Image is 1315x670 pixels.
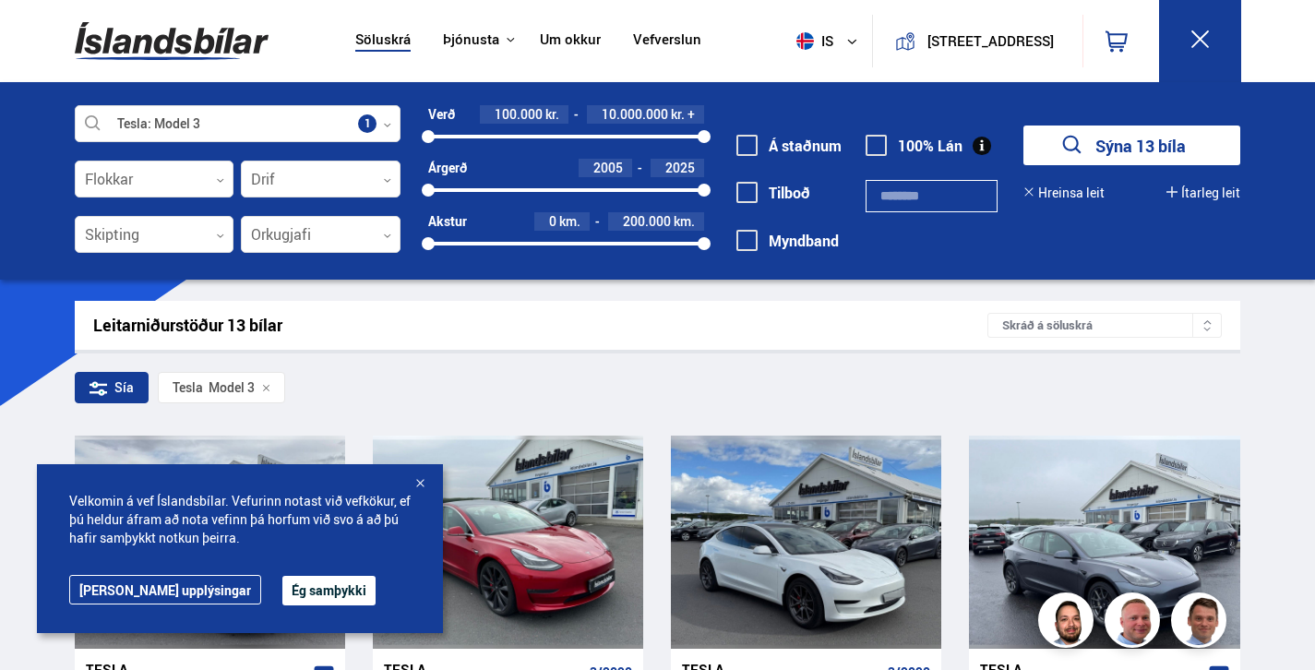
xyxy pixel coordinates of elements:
[173,380,255,395] span: Model 3
[540,31,601,51] a: Um okkur
[736,138,842,154] label: Á staðnum
[69,575,261,604] a: [PERSON_NAME] upplýsingar
[1166,185,1240,200] button: Ítarleg leit
[593,159,623,176] span: 2005
[674,214,695,229] span: km.
[559,214,580,229] span: km.
[923,33,1058,49] button: [STREET_ADDRESS]
[428,214,467,229] div: Akstur
[866,138,962,154] label: 100% Lán
[443,31,499,49] button: Þjónusta
[428,107,455,122] div: Verð
[1041,595,1096,651] img: nhp88E3Fdnt1Opn2.png
[671,107,685,122] span: kr.
[93,316,988,335] div: Leitarniðurstöður 13 bílar
[687,107,695,122] span: +
[796,32,814,50] img: svg+xml;base64,PHN2ZyB4bWxucz0iaHR0cDovL3d3dy53My5vcmcvMjAwMC9zdmciIHdpZHRoPSI1MTIiIGhlaWdodD0iNT...
[282,576,376,605] button: Ég samþykki
[1174,595,1229,651] img: FbJEzSuNWCJXmdc-.webp
[1023,126,1240,165] button: Sýna 13 bíla
[428,161,467,175] div: Árgerð
[883,15,1071,67] a: [STREET_ADDRESS]
[549,212,556,230] span: 0
[987,313,1222,338] div: Skráð á söluskrá
[75,372,149,403] div: Sía
[633,31,701,51] a: Vefverslun
[789,32,835,50] span: is
[1023,185,1105,200] button: Hreinsa leit
[69,492,411,547] span: Velkomin á vef Íslandsbílar. Vefurinn notast við vefkökur, ef þú heldur áfram að nota vefinn þá h...
[736,233,839,249] label: Myndband
[495,105,543,123] span: 100.000
[173,380,203,395] div: Tesla
[602,105,668,123] span: 10.000.000
[75,11,269,71] img: G0Ugv5HjCgRt.svg
[545,107,559,122] span: kr.
[736,185,810,201] label: Tilboð
[355,31,411,51] a: Söluskrá
[1107,595,1163,651] img: siFngHWaQ9KaOqBr.png
[665,159,695,176] span: 2025
[789,14,872,68] button: is
[623,212,671,230] span: 200.000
